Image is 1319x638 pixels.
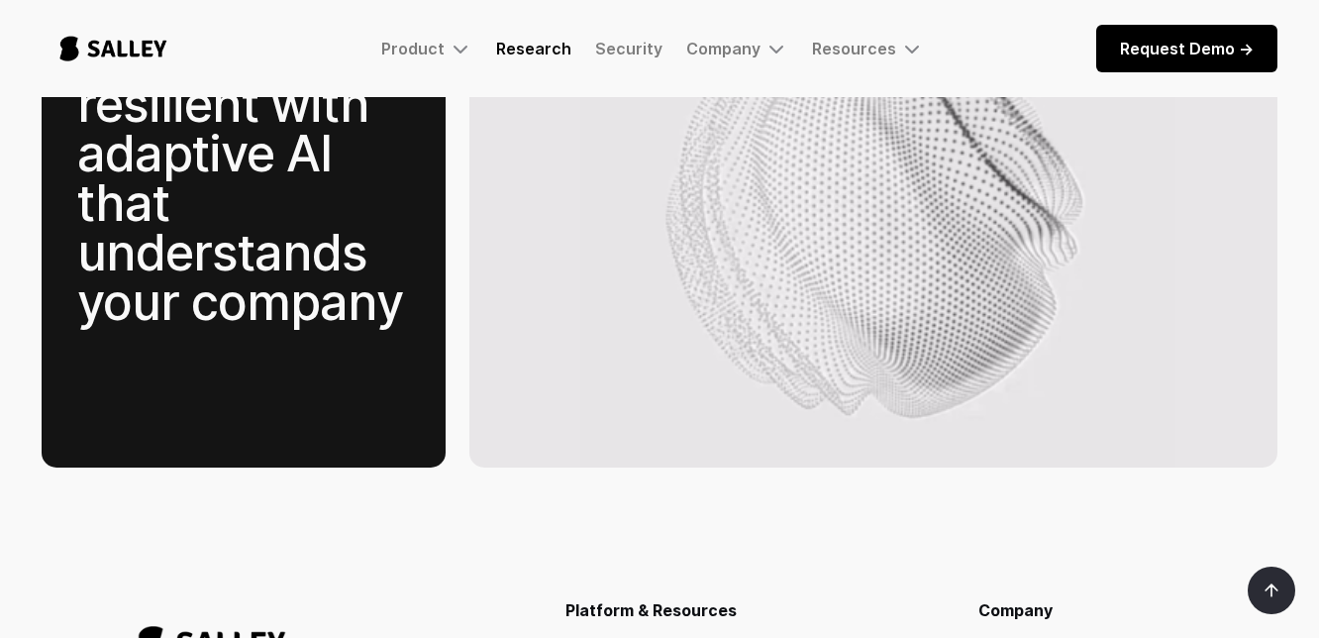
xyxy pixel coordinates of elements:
[496,39,571,58] a: Research
[42,16,185,81] a: home
[381,39,445,58] div: Product
[812,39,896,58] div: Resources
[978,598,1206,622] div: Company
[686,39,761,58] div: Company
[686,37,788,60] div: Company
[565,598,907,622] div: Platform & Resources
[812,37,924,60] div: Resources
[1096,25,1277,72] a: Request Demo ->
[595,39,662,58] a: Security
[381,37,472,60] div: Product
